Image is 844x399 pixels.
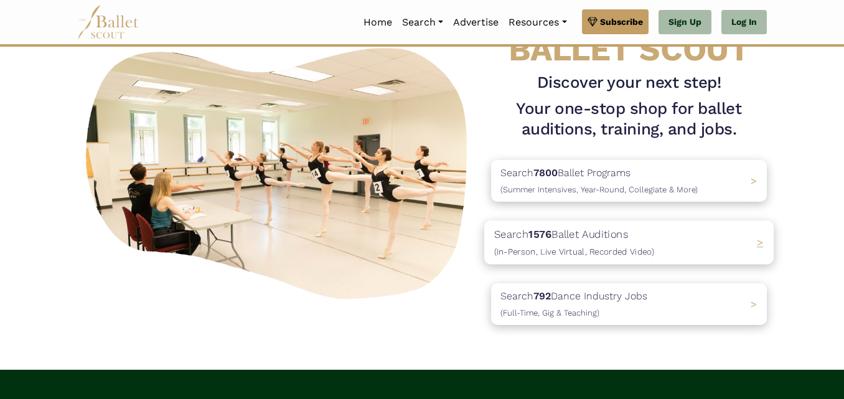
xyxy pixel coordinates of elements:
p: Search Ballet Programs [500,165,698,197]
a: Search1576Ballet Auditions(In-Person, Live Virtual, Recorded Video) > [491,222,767,263]
b: 7800 [533,167,558,179]
span: (In-Person, Live Virtual, Recorded Video) [494,246,654,256]
a: Log In [721,10,767,35]
b: 1576 [528,228,551,240]
p: Search Dance Industry Jobs [500,288,647,320]
span: (Full-Time, Gig & Teaching) [500,308,599,317]
a: Sign Up [659,10,711,35]
span: > [751,298,757,310]
b: 792 [533,290,551,302]
span: (Summer Intensives, Year-Round, Collegiate & More) [500,185,698,194]
a: Advertise [448,9,504,35]
img: gem.svg [588,15,598,29]
span: > [751,175,757,187]
p: Search Ballet Auditions [494,226,654,260]
img: A group of ballerinas talking to each other in a ballet studio [77,36,481,306]
h3: Discover your next step! [491,72,767,93]
a: Home [359,9,397,35]
span: > [757,237,764,249]
span: Subscribe [600,15,643,29]
a: Subscribe [582,9,649,34]
a: Search792Dance Industry Jobs(Full-Time, Gig & Teaching) > [491,283,767,325]
a: Resources [504,9,571,35]
a: Search [397,9,448,35]
a: Search7800Ballet Programs(Summer Intensives, Year-Round, Collegiate & More)> [491,160,767,202]
h1: Your one-stop shop for ballet auditions, training, and jobs. [491,98,767,141]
